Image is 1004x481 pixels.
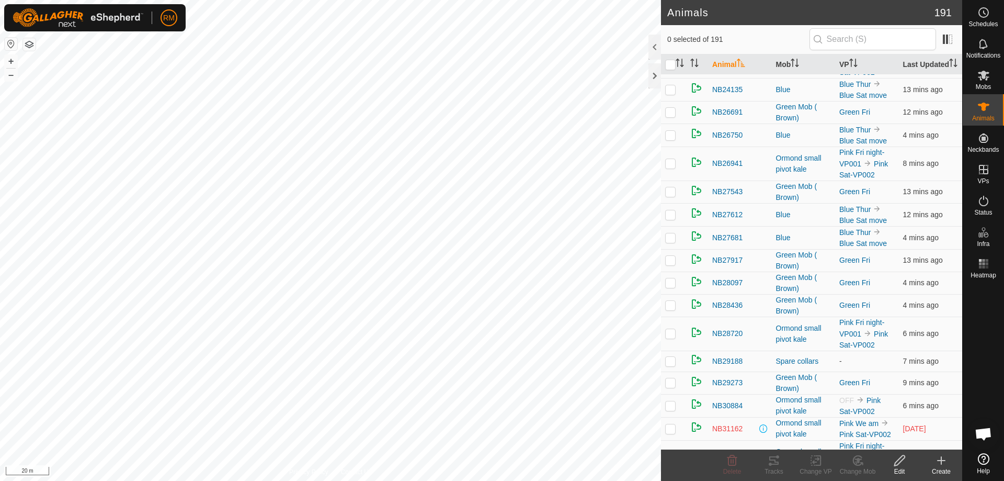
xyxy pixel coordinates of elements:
th: Last Updated [899,54,963,75]
img: returning on [690,156,703,169]
div: Open chat [968,418,999,450]
a: Blue Thur [839,80,871,88]
th: Animal [708,54,772,75]
a: Help [963,449,1004,478]
div: Ormond small pivot kale [776,418,831,440]
span: 20 Sept 2025, 11:42 am [903,301,939,309]
a: Blue Sat move [839,91,887,99]
a: Green Fri [839,278,870,287]
a: Pink Fri night-VP001 [839,148,884,168]
app-display-virtual-paddock-transition: - [839,357,842,365]
input: Search (S) [809,28,936,50]
img: returning on [690,105,703,117]
div: Change VP [795,467,837,476]
div: Edit [878,467,920,476]
p-sorticon: Activate to sort [676,60,684,69]
img: returning on [690,230,703,242]
span: NB26691 [712,107,743,118]
span: 20 Sept 2025, 11:33 am [903,256,943,264]
img: returning on [690,253,703,265]
span: Delete [723,468,741,475]
span: NB29273 [712,377,743,388]
a: Privacy Policy [289,467,328,477]
a: Blue Sat move [839,216,887,225]
div: Blue [776,232,831,243]
span: Heatmap [971,272,996,278]
span: Neckbands [967,147,999,153]
span: NB27543 [712,186,743,197]
img: returning on [690,82,703,94]
span: NB28436 [712,300,743,311]
button: Reset Map [5,38,17,50]
span: NB30884 [712,400,743,411]
img: to [873,125,881,133]
img: to [856,396,864,404]
span: Help [977,468,990,474]
a: Blue Sat move [839,137,887,145]
span: OFF [839,396,854,405]
a: Blue Thur [839,126,871,134]
span: NB26941 [712,158,743,169]
a: Green Fri [839,378,870,387]
span: NB28097 [712,277,743,288]
th: VP [835,54,899,75]
span: NB31162 [712,423,743,434]
div: Ormond small pivot kale [776,395,831,417]
a: Blue Thur [839,228,871,237]
span: 20 Sept 2025, 11:33 am [903,85,943,94]
span: RM [163,13,175,24]
a: Pink Sat-VP002 [839,330,888,349]
img: returning on [690,353,703,366]
img: returning on [690,127,703,140]
span: Mobs [976,84,991,90]
div: Ormond small pivot kale [776,323,831,345]
span: NB24135 [712,84,743,95]
div: Create [920,467,962,476]
button: + [5,55,17,68]
span: 20 Sept 2025, 11:40 am [903,329,939,338]
span: 20 Sept 2025, 11:34 am [903,108,943,116]
img: returning on [690,298,703,310]
div: Ormond small pivot kale [776,153,831,175]
div: Green Mob ( Brown) [776,250,831,272]
div: Ormond small pivot kale [776,446,831,468]
img: returning on [690,275,703,288]
span: 20 Sept 2025, 11:42 am [903,233,939,242]
span: Schedules [968,21,998,27]
div: Blue [776,209,831,220]
a: Pink Sat-VP002 [839,430,891,439]
span: 20 Sept 2025, 11:38 am [903,357,939,365]
a: Green Fri [839,187,870,196]
img: to [881,419,889,427]
div: Change Mob [837,467,878,476]
div: Tracks [753,467,795,476]
a: Blue Thur [839,205,871,214]
a: Pink Sat-VP002 [839,57,888,76]
p-sorticon: Activate to sort [949,60,957,69]
div: Blue [776,130,831,141]
span: 20 Sept 2025, 11:37 am [903,159,939,167]
div: Blue [776,84,831,95]
img: returning on [690,421,703,433]
img: to [873,80,881,88]
h2: Animals [667,6,934,19]
p-sorticon: Activate to sort [737,60,745,69]
a: Blue Sat move [839,239,887,248]
span: NB27612 [712,209,743,220]
a: Pink Fri night-VP001 [839,318,884,338]
img: to [863,159,872,167]
img: Gallagher Logo [13,8,143,27]
img: returning on [690,375,703,388]
p-sorticon: Activate to sort [791,60,799,69]
div: Green Mob ( Brown) [776,272,831,294]
a: Green Fri [839,256,870,264]
a: Pink We am [839,419,878,428]
a: Contact Us [341,467,372,477]
button: – [5,69,17,81]
span: NB29188 [712,356,743,367]
img: returning on [690,450,703,462]
span: 20 Aug 2025, 3:20 pm [903,424,926,433]
span: Status [974,209,992,216]
span: VPs [977,178,989,184]
span: 20 Sept 2025, 11:40 am [903,401,939,410]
